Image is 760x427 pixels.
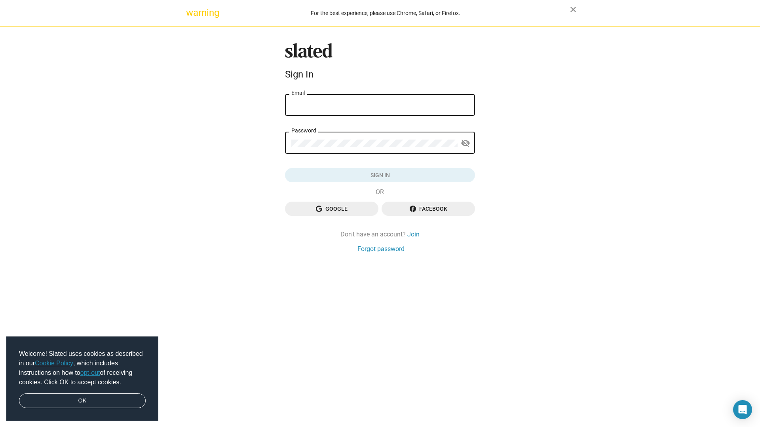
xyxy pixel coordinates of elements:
span: Facebook [388,202,469,216]
a: opt-out [80,369,100,376]
div: cookieconsent [6,336,158,421]
div: Don't have an account? [285,230,475,238]
mat-icon: visibility_off [461,137,470,149]
mat-icon: warning [186,8,196,17]
button: Google [285,202,378,216]
a: Cookie Policy [35,360,73,367]
span: Google [291,202,372,216]
div: For the best experience, please use Chrome, Safari, or Firefox. [201,8,570,19]
sl-branding: Sign In [285,43,475,83]
button: Facebook [382,202,475,216]
button: Show password [458,136,473,151]
div: Sign In [285,69,475,80]
mat-icon: close [568,5,578,14]
a: dismiss cookie message [19,393,146,408]
a: Join [407,230,420,238]
a: Forgot password [357,245,405,253]
span: Welcome! Slated uses cookies as described in our , which includes instructions on how to of recei... [19,349,146,387]
div: Open Intercom Messenger [733,400,752,419]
